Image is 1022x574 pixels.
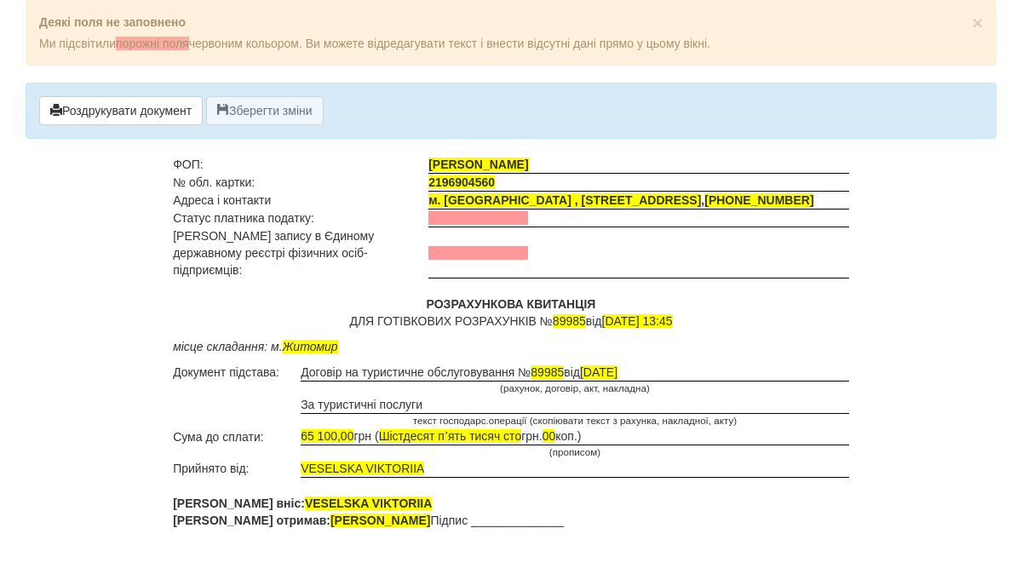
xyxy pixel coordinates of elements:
[305,497,432,510] span: VESELSKA VIKTORIIA
[553,314,586,328] span: 89985
[301,428,849,445] td: грн ( грн. коп.)
[427,297,596,311] b: РОЗРАХУНКОВА КВИТАНЦІЯ
[301,445,849,460] td: (прописом)
[301,382,849,396] td: (рахунок, договір, акт, накладна)
[173,428,301,445] td: Сума до сплати:
[173,210,428,227] td: Статус платника податку:
[173,174,428,192] td: № обл. картки:
[580,365,617,379] span: [DATE]
[173,227,428,278] td: [PERSON_NAME] запису в Єдиному державному реєстрі фізичних осіб-підприємців:
[301,429,353,443] span: 65 100,00
[301,364,849,382] td: Договір на туристичне обслуговування № від
[301,396,849,414] td: За туристичні послуги
[428,192,849,210] td: ,
[428,193,701,207] span: м. [GEOGRAPHIC_DATA] , [STREET_ADDRESS]
[428,175,495,189] span: 2196904560
[173,364,301,382] td: Документ підстава:
[116,37,189,50] span: порожні поля
[39,96,203,125] button: Роздрукувати документ
[602,314,673,328] span: [DATE] 13:45
[301,413,849,428] td: текст господарс.операції (скопіювати текст з рахунка, накладної, акту)
[39,14,983,31] p: Деякі поля не заповнено
[173,192,428,210] td: Адреса і контакти
[173,497,432,510] b: [PERSON_NAME] вніс:
[173,514,430,527] b: [PERSON_NAME] отримав:
[379,429,522,443] span: Шістдесят пʼять тисяч сто
[283,340,338,353] span: Житомир
[206,96,324,125] button: Зберегти зміни
[301,462,424,475] span: VESELSKA VIKTORIIA
[543,429,556,443] span: 00
[173,340,337,353] i: місце складання: м.
[173,296,849,330] p: ДЛЯ ГОТІВКОВИХ РОЗРАХУНКІВ № від
[531,365,564,379] span: 89985
[704,193,813,207] span: [PHONE_NUMBER]
[173,460,301,478] td: Прийнято від:
[173,495,849,529] p: Підпис ______________
[973,13,983,32] span: ×
[330,514,430,527] span: [PERSON_NAME]
[39,35,983,52] p: Ми підсвітили червоним кольором. Ви можете відредагувати текст і внести відсутні дані прямо у цьо...
[173,156,428,174] td: ФОП:
[973,14,983,32] button: Close
[428,158,528,171] span: [PERSON_NAME]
